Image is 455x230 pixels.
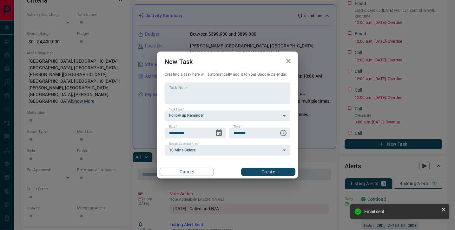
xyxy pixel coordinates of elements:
[213,127,225,139] button: Choose date, selected date is Aug 28, 2025
[169,108,184,112] label: Task Type
[160,168,214,176] button: Cancel
[169,142,200,146] label: Google Calendar Alert
[165,72,290,77] p: Creating a task here will automatically add it to your Google Calendar.
[165,145,290,156] div: 10 Mins Before
[169,125,177,129] label: Date
[277,127,290,139] button: Choose time, selected time is 6:00 AM
[364,209,439,214] div: Email sent
[241,168,295,176] button: Create
[157,52,200,72] h2: New Task
[165,110,290,121] div: Follow up Reminder
[234,125,242,129] label: Time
